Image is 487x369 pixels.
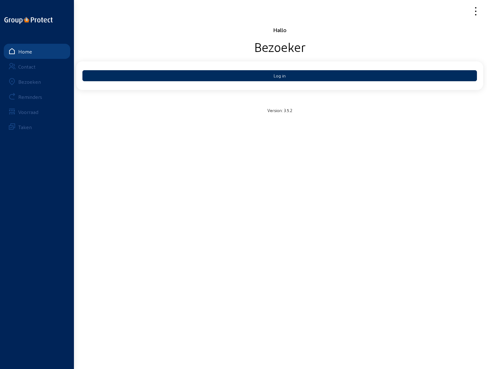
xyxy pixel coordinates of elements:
a: Reminders [4,89,70,104]
button: Log in [82,70,477,81]
a: Contact [4,59,70,74]
div: Taken [18,124,32,130]
div: Bezoeken [18,79,41,85]
div: Hallo [76,26,483,34]
div: Reminders [18,94,42,100]
a: Voorraad [4,104,70,119]
div: Voorraad [18,109,38,115]
a: Bezoeken [4,74,70,89]
div: Contact [18,64,36,70]
a: Home [4,44,70,59]
a: Taken [4,119,70,134]
div: Home [18,48,32,54]
div: Bezoeker [76,39,483,54]
small: Version: 3.5.2 [267,108,292,113]
img: logo-oneline.png [4,17,53,24]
